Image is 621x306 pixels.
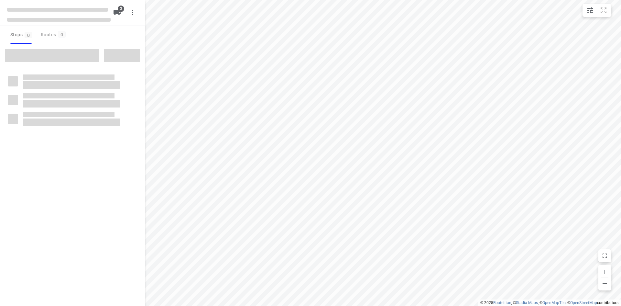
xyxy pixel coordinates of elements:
[570,300,597,305] a: OpenStreetMap
[542,300,567,305] a: OpenMapTiles
[583,4,611,17] div: small contained button group
[584,4,597,17] button: Map settings
[493,300,511,305] a: Routetitan
[480,300,618,305] li: © 2025 , © , © © contributors
[516,300,538,305] a: Stadia Maps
